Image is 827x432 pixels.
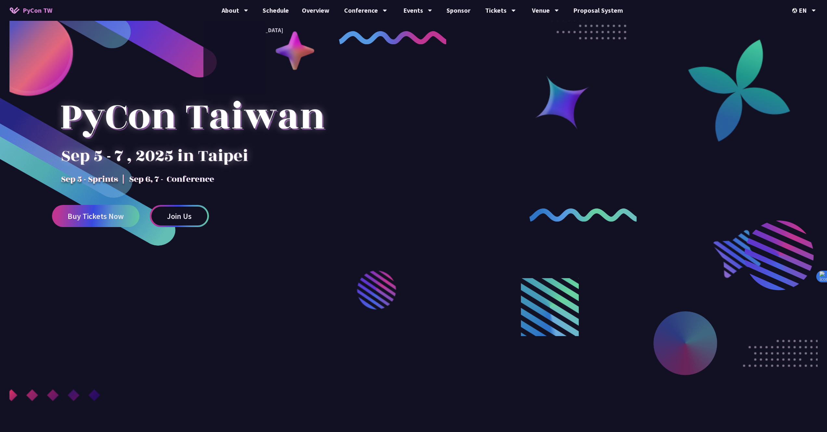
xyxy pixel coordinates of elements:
[339,31,446,44] img: curly-1.ebdbada.png
[529,208,637,222] img: curly-2.e802c9f.png
[792,8,799,13] img: Locale Icon
[150,205,209,227] a: Join Us
[203,22,266,38] a: PyCon [GEOGRAPHIC_DATA]
[167,212,192,220] span: Join Us
[23,6,52,15] span: PyCon TW
[10,7,19,14] img: Home icon of PyCon TW 2025
[52,205,139,227] a: Buy Tickets Now
[68,212,124,220] span: Buy Tickets Now
[3,2,59,19] a: PyCon TW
